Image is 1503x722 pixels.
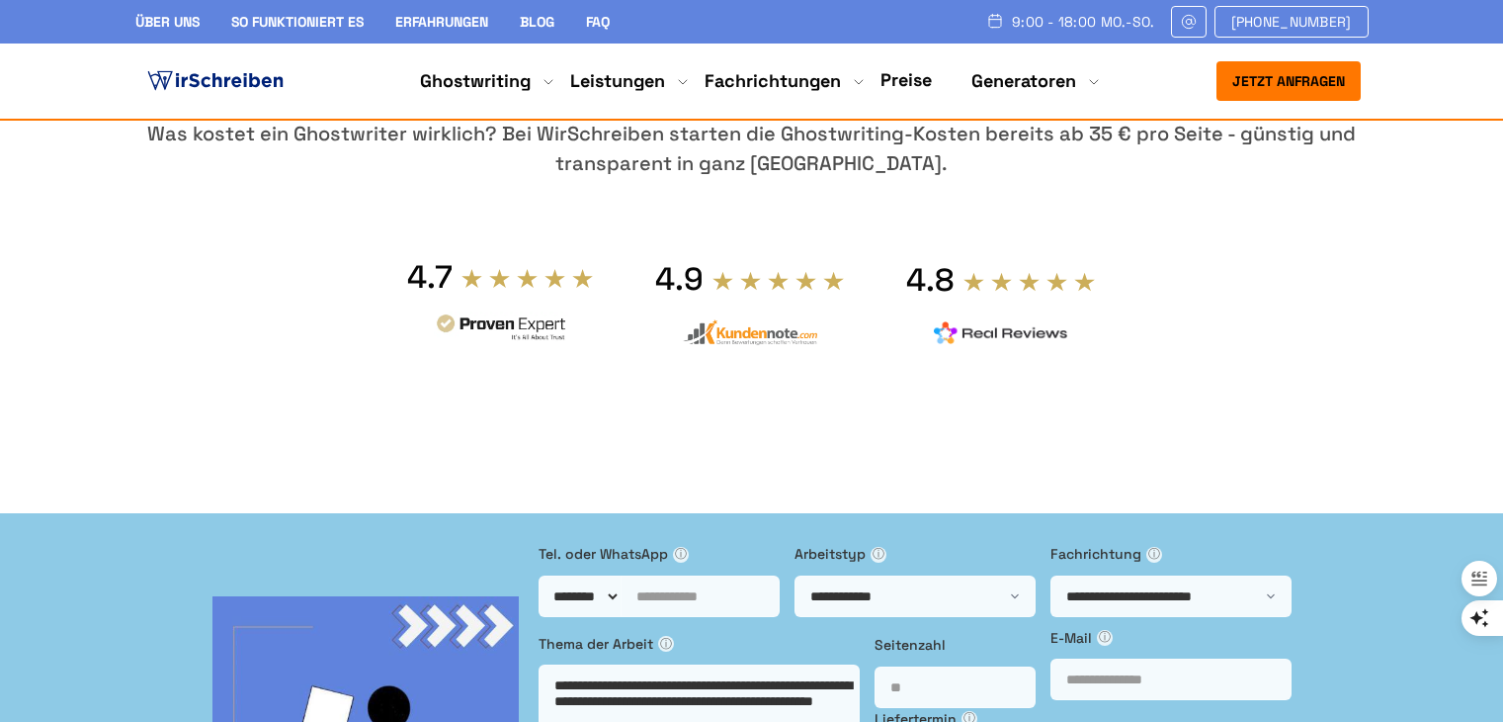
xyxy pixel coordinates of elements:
[135,13,200,31] a: Über uns
[1216,61,1361,101] button: Jetzt anfragen
[1097,630,1113,646] span: ⓘ
[1050,627,1292,649] label: E-Mail
[395,13,488,31] a: Erfahrungen
[794,543,1036,565] label: Arbeitstyp
[420,69,531,93] a: Ghostwriting
[906,260,955,300] div: 4.8
[1050,543,1292,565] label: Fachrichtung
[934,321,1068,345] img: realreviews
[520,13,554,31] a: Blog
[655,259,704,299] div: 4.9
[1180,14,1198,30] img: Email
[460,267,595,289] img: stars
[871,547,886,563] span: ⓘ
[1012,14,1155,30] span: 9:00 - 18:00 Mo.-So.
[143,66,288,96] img: logo ghostwriter-österreich
[875,634,1036,656] label: Seitenzahl
[711,270,846,292] img: stars
[539,543,780,565] label: Tel. oder WhatsApp
[570,69,665,93] a: Leistungen
[135,119,1369,178] div: Was kostet ein Ghostwriter wirklich? Bei WirSchreiben starten die Ghostwriting-Kosten bereits ab ...
[962,271,1097,293] img: stars
[586,13,610,31] a: FAQ
[407,257,453,297] div: 4.7
[673,547,689,563] span: ⓘ
[971,69,1076,93] a: Generatoren
[705,69,841,93] a: Fachrichtungen
[658,636,674,652] span: ⓘ
[683,319,817,346] img: kundennote
[1231,14,1352,30] span: [PHONE_NUMBER]
[1214,6,1369,38] a: [PHONE_NUMBER]
[231,13,364,31] a: So funktioniert es
[1146,547,1162,563] span: ⓘ
[880,68,932,91] a: Preise
[986,13,1004,29] img: Schedule
[539,633,860,655] label: Thema der Arbeit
